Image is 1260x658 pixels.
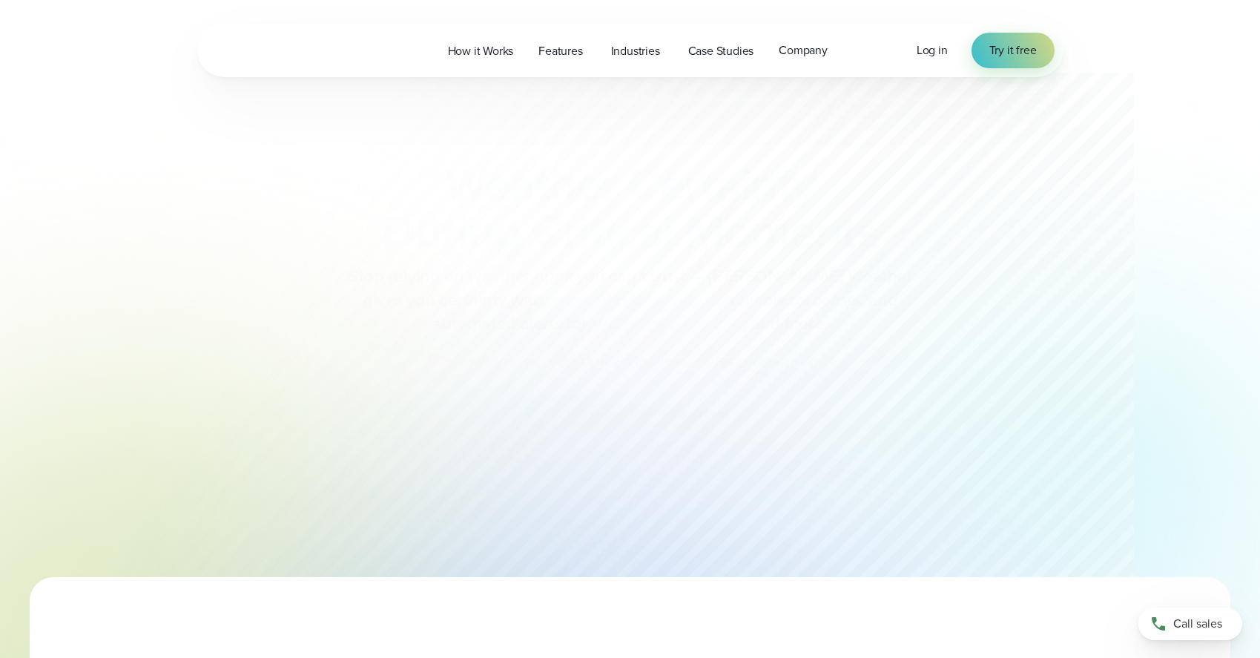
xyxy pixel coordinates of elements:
a: Case Studies [676,36,767,66]
span: Case Studies [688,42,754,60]
span: Call sales [1173,615,1222,633]
a: Try it free [972,33,1055,68]
span: How it Works [448,42,514,60]
a: How it Works [435,36,527,66]
span: Try it free [989,42,1037,59]
a: Log in [917,42,948,59]
span: Features [538,42,582,60]
span: Company [779,42,828,59]
span: Industries [611,42,660,60]
a: Call sales [1138,608,1242,640]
